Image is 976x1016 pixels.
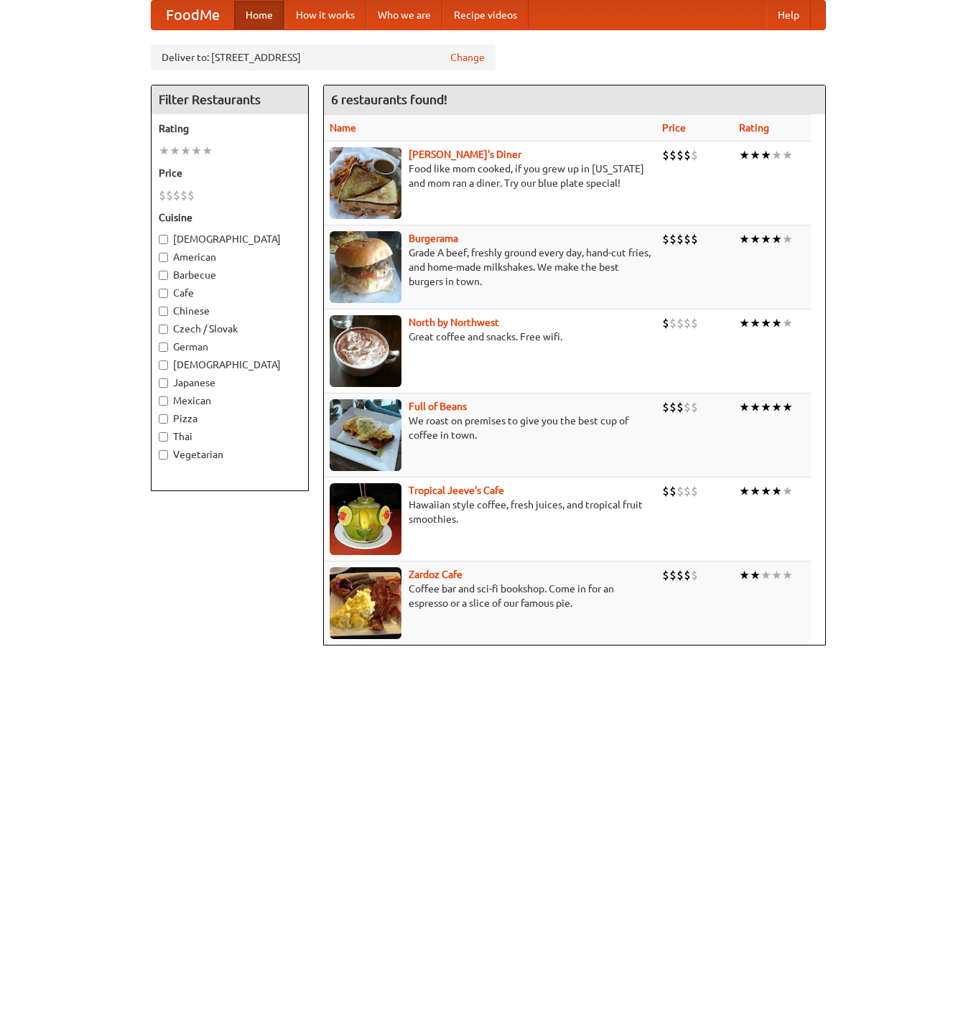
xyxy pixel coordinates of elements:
[159,360,168,370] input: [DEMOGRAPHIC_DATA]
[761,483,771,499] li: ★
[761,315,771,331] li: ★
[677,147,684,163] li: $
[330,399,401,471] img: beans.jpg
[662,315,669,331] li: $
[677,399,684,415] li: $
[662,231,669,247] li: $
[330,330,651,344] p: Great coffee and snacks. Free wifi.
[159,235,168,244] input: [DEMOGRAPHIC_DATA]
[159,340,301,354] label: German
[330,246,651,289] p: Grade A beef, freshly ground every day, hand-cut fries, and home-made milkshakes. We make the bes...
[684,147,691,163] li: $
[409,401,467,412] a: Full of Beans
[330,567,401,639] img: zardoz.jpg
[159,210,301,225] h5: Cuisine
[677,567,684,583] li: $
[782,147,793,163] li: ★
[691,399,698,415] li: $
[662,399,669,415] li: $
[330,498,651,526] p: Hawaiian style coffee, fresh juices, and tropical fruit smoothies.
[750,483,761,499] li: ★
[691,147,698,163] li: $
[159,268,301,282] label: Barbecue
[159,396,168,406] input: Mexican
[761,147,771,163] li: ★
[159,253,168,262] input: American
[739,147,750,163] li: ★
[771,147,782,163] li: ★
[442,1,529,29] a: Recipe videos
[159,307,168,316] input: Chinese
[684,231,691,247] li: $
[691,315,698,331] li: $
[739,122,769,134] a: Rating
[669,567,677,583] li: $
[409,317,499,328] a: North by Northwest
[159,289,168,298] input: Cafe
[159,393,301,408] label: Mexican
[159,325,168,334] input: Czech / Slovak
[284,1,366,29] a: How it works
[234,1,284,29] a: Home
[159,187,166,203] li: $
[684,483,691,499] li: $
[159,286,301,300] label: Cafe
[159,232,301,246] label: [DEMOGRAPHIC_DATA]
[771,315,782,331] li: ★
[450,50,485,65] a: Change
[159,358,301,372] label: [DEMOGRAPHIC_DATA]
[159,322,301,336] label: Czech / Slovak
[330,582,651,610] p: Coffee bar and sci-fi bookshop. Come in for an espresso or a slice of our famous pie.
[409,485,504,496] a: Tropical Jeeve's Cafe
[330,122,356,134] a: Name
[159,121,301,136] h5: Rating
[191,143,202,159] li: ★
[750,147,761,163] li: ★
[782,231,793,247] li: ★
[782,483,793,499] li: ★
[662,147,669,163] li: $
[669,147,677,163] li: $
[409,149,521,160] a: [PERSON_NAME]'s Diner
[684,567,691,583] li: $
[662,122,686,134] a: Price
[691,231,698,247] li: $
[761,567,771,583] li: ★
[662,567,669,583] li: $
[409,569,463,580] a: Zardoz Cafe
[782,399,793,415] li: ★
[691,483,698,499] li: $
[782,315,793,331] li: ★
[684,399,691,415] li: $
[151,45,496,70] div: Deliver to: [STREET_ADDRESS]
[159,271,168,280] input: Barbecue
[331,93,447,106] ng-pluralize: 6 restaurants found!
[202,143,213,159] li: ★
[750,315,761,331] li: ★
[739,483,750,499] li: ★
[159,450,168,460] input: Vegetarian
[409,233,458,244] a: Burgerama
[159,143,169,159] li: ★
[677,315,684,331] li: $
[159,342,168,352] input: German
[669,315,677,331] li: $
[330,162,651,190] p: Food like mom cooked, if you grew up in [US_STATE] and mom ran a diner. Try our blue plate special!
[330,147,401,219] img: sallys.jpg
[782,567,793,583] li: ★
[159,378,168,388] input: Japanese
[669,483,677,499] li: $
[166,187,173,203] li: $
[677,231,684,247] li: $
[750,231,761,247] li: ★
[152,1,234,29] a: FoodMe
[771,399,782,415] li: ★
[761,399,771,415] li: ★
[739,399,750,415] li: ★
[684,315,691,331] li: $
[366,1,442,29] a: Who we are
